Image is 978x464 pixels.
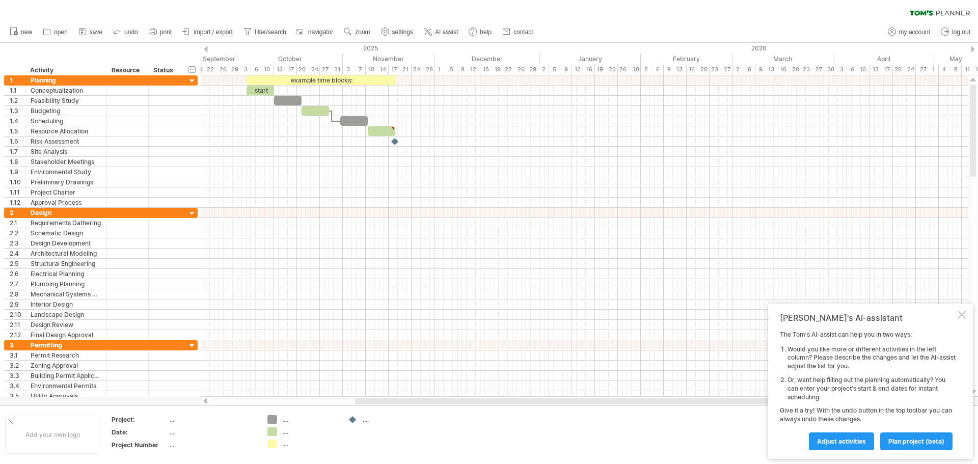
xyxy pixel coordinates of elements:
div: October 2025 [237,53,343,64]
div: Stakeholder Meetings [31,157,101,167]
div: Scheduling [31,116,101,126]
div: 24 - 28 [412,64,434,75]
div: 9 - 13 [755,64,778,75]
span: log out [952,29,970,36]
div: 2.12 [10,330,25,340]
a: AI assist [421,25,461,39]
div: 15 - 19 [480,64,503,75]
div: Activity [30,65,101,75]
div: 8 - 12 [457,64,480,75]
div: Design Development [31,238,101,248]
div: 3.3 [10,371,25,380]
div: 3.5 [10,391,25,401]
div: 23 - 27 [801,64,824,75]
span: open [54,29,68,36]
div: 2.1 [10,218,25,228]
a: open [40,25,71,39]
div: Resource [112,65,143,75]
div: 1 - 5 [434,64,457,75]
li: Would you like more or different activities in the left column? Please describe the changes and l... [787,345,956,371]
div: 29 - 3 [228,64,251,75]
div: 2.5 [10,259,25,268]
div: 3.2 [10,361,25,370]
span: help [480,29,492,36]
a: import / export [180,25,236,39]
div: Add your own logo [5,416,100,454]
div: example time blocks: [247,75,396,85]
div: Date: [112,428,168,436]
div: 16 - 20 [778,64,801,75]
div: 1.3 [10,106,25,116]
div: [PERSON_NAME]'s AI-assistant [780,313,956,323]
div: 16 - 20 [687,64,710,75]
a: navigator [294,25,336,39]
div: 1.4 [10,116,25,126]
div: 23 - 27 [710,64,732,75]
div: .... [170,441,255,449]
div: Building Permit Application [31,371,101,380]
div: .... [282,427,338,436]
div: 2.8 [10,289,25,299]
div: 1.5 [10,126,25,136]
span: my account [899,29,930,36]
div: Zoning Approval [31,361,101,370]
div: 5 - 9 [549,64,572,75]
div: Architectural Modeling [31,249,101,258]
div: 2 [10,208,25,217]
div: Environmental Permits [31,381,101,391]
span: import / export [194,29,233,36]
span: AI assist [435,29,458,36]
div: 1.11 [10,187,25,197]
div: 12 - 16 [572,64,595,75]
div: November 2025 [343,53,434,64]
div: 3.1 [10,350,25,360]
div: 2.4 [10,249,25,258]
div: .... [170,415,255,424]
div: Risk Assessment [31,137,101,146]
span: Adjust activities [817,438,866,445]
div: March 2026 [732,53,833,64]
div: 2.11 [10,320,25,330]
div: Permit Research [31,350,101,360]
div: Structural Engineering [31,259,101,268]
div: 2.7 [10,279,25,289]
div: 30 - 3 [824,64,847,75]
span: undo [124,29,138,36]
span: save [90,29,102,36]
div: December 2025 [434,53,540,64]
div: 2.2 [10,228,25,238]
div: Plumbing Planning [31,279,101,289]
div: Status [153,65,176,75]
div: 1.7 [10,147,25,156]
div: February 2026 [641,53,732,64]
div: Final Design Approval [31,330,101,340]
div: 3.4 [10,381,25,391]
a: log out [938,25,973,39]
div: Mechanical Systems Design [31,289,101,299]
div: Budgeting [31,106,101,116]
div: 1.12 [10,198,25,207]
div: 2.10 [10,310,25,319]
div: Approval Process [31,198,101,207]
a: settings [378,25,416,39]
div: Design Review [31,320,101,330]
div: 2.3 [10,238,25,248]
span: navigator [308,29,333,36]
div: Project Charter [31,187,101,197]
a: save [76,25,105,39]
div: Feasibility Study [31,96,101,105]
div: 3 [10,340,25,350]
div: 6 - 10 [251,64,274,75]
div: 2.9 [10,299,25,309]
div: 4 - 8 [939,64,962,75]
div: January 2026 [540,53,641,64]
div: .... [170,428,255,436]
a: filter/search [241,25,289,39]
div: 19 - 23 [595,64,618,75]
div: 22 - 26 [205,64,228,75]
div: Project Number [112,441,168,449]
span: zoom [355,29,370,36]
div: Preliminary Drawings [31,177,101,187]
span: settings [392,29,413,36]
div: 1.10 [10,177,25,187]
